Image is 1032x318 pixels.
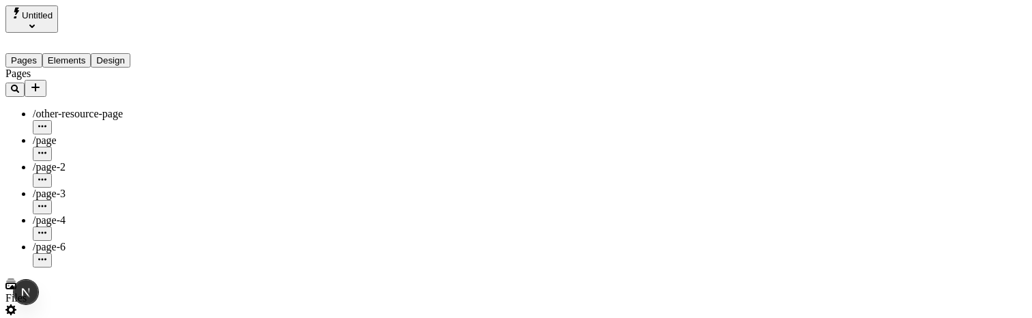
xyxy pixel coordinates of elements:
[33,108,123,119] span: /other-resource-page
[91,53,130,68] button: Design
[33,188,66,199] span: /page-3
[25,80,46,97] button: Add new
[5,53,42,68] button: Pages
[5,292,181,304] div: Files
[5,5,58,33] button: Select site
[33,214,66,226] span: /page-4
[33,241,66,252] span: /page-6
[5,68,181,80] div: Pages
[5,11,199,23] p: Cookie Test Route
[33,134,57,146] span: /page
[22,10,53,20] span: Untitled
[42,53,91,68] button: Elements
[33,161,66,173] span: /page-2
